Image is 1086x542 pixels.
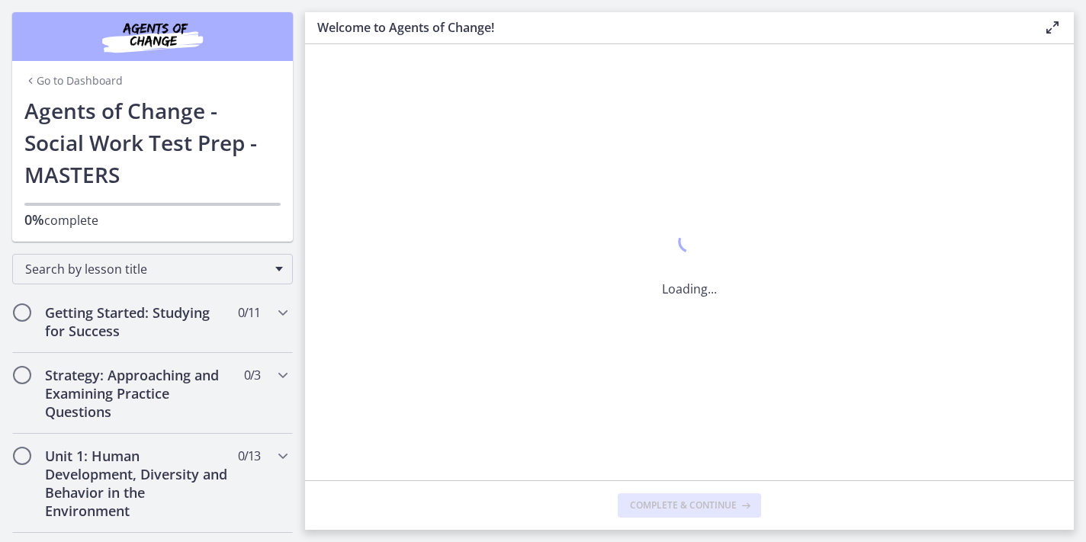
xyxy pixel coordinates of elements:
[24,95,281,191] h1: Agents of Change - Social Work Test Prep - MASTERS
[238,303,260,322] span: 0 / 11
[24,73,123,88] a: Go to Dashboard
[12,254,293,284] div: Search by lesson title
[244,366,260,384] span: 0 / 3
[317,18,1019,37] h3: Welcome to Agents of Change!
[24,210,44,229] span: 0%
[61,18,244,55] img: Agents of Change
[25,261,268,277] span: Search by lesson title
[662,226,717,261] div: 1
[630,499,737,512] span: Complete & continue
[238,447,260,465] span: 0 / 13
[618,493,761,518] button: Complete & continue
[45,447,231,520] h2: Unit 1: Human Development, Diversity and Behavior in the Environment
[45,303,231,340] h2: Getting Started: Studying for Success
[45,366,231,421] h2: Strategy: Approaching and Examining Practice Questions
[24,210,281,229] p: complete
[662,280,717,298] p: Loading...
